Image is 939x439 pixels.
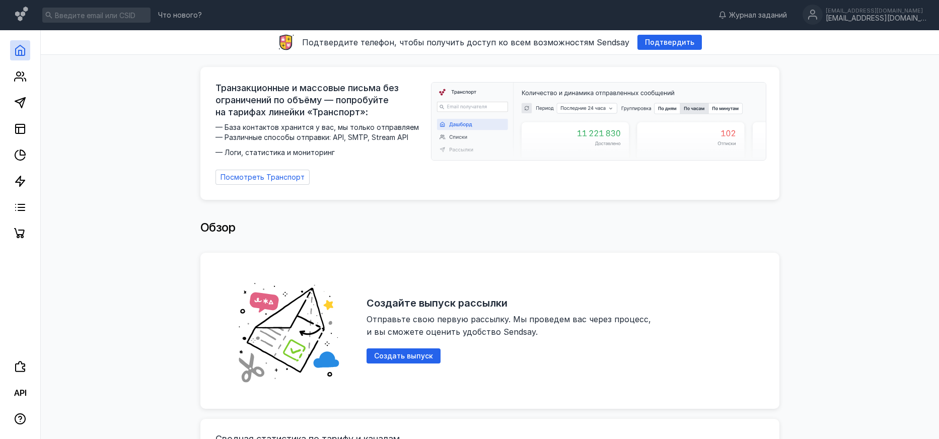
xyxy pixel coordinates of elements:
span: Подтвердить [645,38,694,47]
span: Посмотреть Транспорт [221,173,305,182]
button: Создать выпуск [367,348,441,363]
a: Что нового? [153,12,207,19]
span: Журнал заданий [729,10,787,20]
h2: Создайте выпуск рассылки [367,297,508,309]
img: dashboard-transport-banner [431,83,766,160]
span: Отправьте свою первую рассылку. Мы проведем вас через процесс, и вы сможете оценить удобство Send... [367,314,654,337]
input: Введите email или CSID [42,8,151,23]
span: Что нового? [158,12,202,19]
span: Обзор [200,220,236,235]
a: Журнал заданий [713,10,792,20]
span: Транзакционные и массовые письма без ограничений по объёму — попробуйте на тарифах линейки «Транс... [215,82,425,118]
span: Подтвердите телефон, чтобы получить доступ ко всем возможностям Sendsay [302,37,629,47]
span: — База контактов хранится у вас, мы только отправляем — Различные способы отправки: API, SMTP, St... [215,122,425,158]
img: abd19fe006828e56528c6cd305e49c57.png [226,268,351,394]
div: [EMAIL_ADDRESS][DOMAIN_NAME] [826,8,926,14]
button: Подтвердить [637,35,702,50]
span: Создать выпуск [374,352,433,360]
a: Посмотреть Транспорт [215,170,310,185]
div: [EMAIL_ADDRESS][DOMAIN_NAME] [826,14,926,23]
